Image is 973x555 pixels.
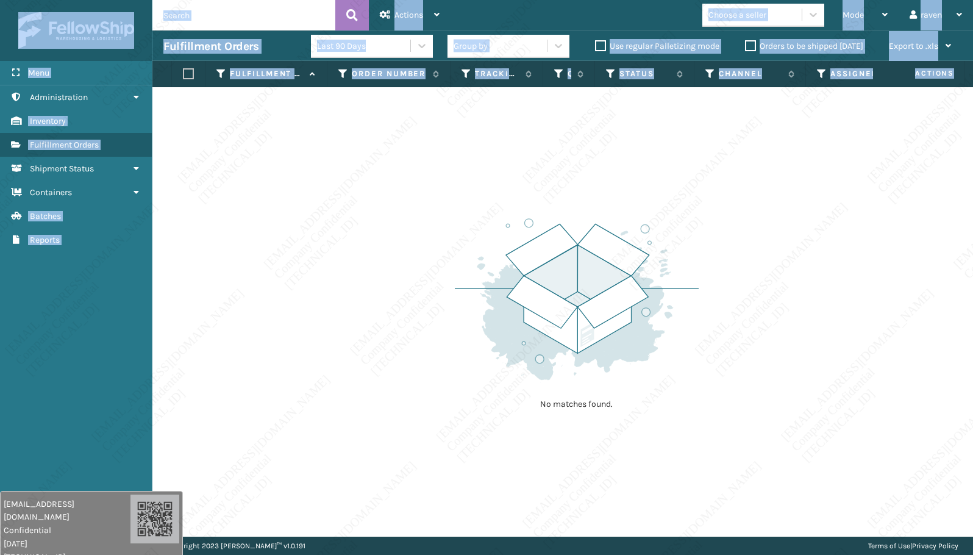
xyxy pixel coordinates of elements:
[454,40,488,52] div: Group by
[30,235,60,245] span: Reports
[619,68,671,79] label: Status
[352,68,427,79] label: Order Number
[28,68,49,78] span: Menu
[868,537,958,555] div: |
[30,92,88,102] span: Administration
[912,542,958,550] a: Privacy Policy
[595,41,719,51] label: Use regular Palletizing mode
[4,524,130,537] span: Confidential
[30,116,66,126] span: Inventory
[18,12,134,49] img: logo
[30,163,94,174] span: Shipment Status
[230,68,304,79] label: Fulfillment Order Id
[475,68,519,79] label: Tracking Number
[394,10,423,20] span: Actions
[830,68,899,79] label: Assigned Carrier Service
[163,39,258,54] h3: Fulfillment Orders
[877,63,961,84] span: Actions
[30,140,99,150] span: Fulfillment Orders
[719,68,782,79] label: Channel
[30,211,61,221] span: Batches
[4,498,130,523] span: [EMAIL_ADDRESS][DOMAIN_NAME]
[708,9,766,21] div: Choose a seller
[868,542,910,550] a: Terms of Use
[843,10,864,20] span: Mode
[30,187,72,198] span: Containers
[568,68,571,79] label: Quantity
[317,40,412,52] div: Last 90 Days
[889,41,938,51] span: Export to .xls
[4,537,130,550] span: [DATE]
[167,537,305,555] p: Copyright 2023 [PERSON_NAME]™ v 1.0.191
[745,41,863,51] label: Orders to be shipped [DATE]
